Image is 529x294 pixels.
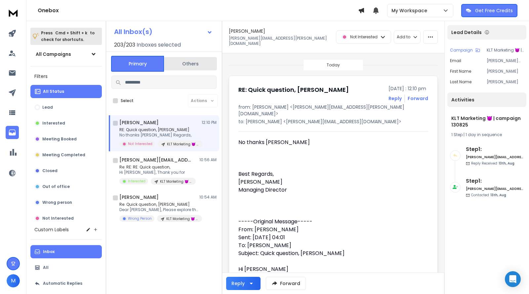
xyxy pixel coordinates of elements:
[471,161,514,166] p: Reply Received
[450,58,461,63] p: Email
[466,186,524,191] h6: [PERSON_NAME][EMAIL_ADDRESS][DOMAIN_NAME]
[388,85,428,92] p: [DATE] : 12:10 pm
[119,132,199,138] p: No thanks [PERSON_NAME] Regards,
[164,56,217,71] button: Others
[226,277,261,290] button: Reply
[266,277,306,290] button: Forward
[42,168,58,173] p: Closed
[42,152,85,158] p: Meeting Completed
[30,72,102,81] h3: Filters
[121,98,134,103] label: Select
[30,48,102,61] button: All Campaigns
[229,36,331,46] p: [PERSON_NAME][EMAIL_ADDRESS][PERSON_NAME][DOMAIN_NAME]
[114,41,135,49] span: 203 / 203
[388,95,402,102] button: Reply
[114,28,152,35] h1: All Inbox(s)
[451,132,463,137] span: 1 Step
[119,194,159,201] h1: [PERSON_NAME]
[490,193,506,198] span: 13th, Aug
[350,34,378,40] p: Not Interested
[38,7,358,15] h1: Onebox
[119,119,159,126] h1: [PERSON_NAME]
[30,277,102,290] button: Automatic Replies
[30,180,102,193] button: Out of office
[466,155,524,160] h6: [PERSON_NAME][EMAIL_ADDRESS][DOMAIN_NAME]
[109,25,218,38] button: All Inbox(s)
[499,161,514,166] span: 13th, Aug
[30,212,102,225] button: Not Interested
[7,274,20,287] button: M
[119,207,199,212] p: Dear [PERSON_NAME], Please explore this…. [PERSON_NAME] Australian Migration Consultants [DOMAIN_...
[7,7,20,19] img: logo
[199,195,217,200] p: 10:54 AM
[160,179,192,184] p: KLT Marketing 😈 | campaign 130825
[42,136,77,142] p: Meeting Booked
[475,7,513,14] p: Get Free Credits
[30,132,102,146] button: Meeting Booked
[30,261,102,274] button: All
[54,29,88,37] span: Cmd + Shift + k
[43,281,82,286] p: Automatic Replies
[451,29,482,36] p: Lead Details
[487,48,524,53] p: KLT Marketing 😈 | campaign 130825
[487,58,524,63] p: [PERSON_NAME][EMAIL_ADDRESS][PERSON_NAME][DOMAIN_NAME]
[451,115,522,128] h1: KLT Marketing 😈 | campaign 130825
[30,117,102,130] button: Interested
[41,30,95,43] p: Press to check for shortcuts.
[36,51,71,57] h1: All Campaigns
[231,280,245,287] div: Reply
[461,4,517,17] button: Get Free Credits
[119,202,199,207] p: Re: Quick question, [PERSON_NAME]
[466,145,524,153] h6: Step 1 :
[166,216,198,221] p: KLT Marketing 😈 | campaign 130825
[451,132,522,137] div: |
[119,170,196,175] p: Hi [PERSON_NAME], Thank you for
[487,79,524,85] p: [PERSON_NAME]
[128,216,152,221] p: Wrong Person
[119,127,199,132] p: RE: Quick question, [PERSON_NAME]
[199,157,217,163] p: 10:56 AM
[30,85,102,98] button: All Status
[466,177,524,185] h6: Step 1 :
[466,132,502,137] span: 1 day in sequence
[34,226,69,233] h3: Custom Labels
[111,56,164,72] button: Primary
[119,157,192,163] h1: [PERSON_NAME][EMAIL_ADDRESS][DOMAIN_NAME]
[43,265,49,270] p: All
[450,48,473,53] p: Campaign
[450,48,480,53] button: Campaign
[447,92,526,107] div: Activities
[43,89,64,94] p: All Status
[30,101,102,114] button: Lead
[128,141,152,146] p: Not Interested
[30,148,102,162] button: Meeting Completed
[391,7,430,14] p: My Workspace
[202,120,217,125] p: 12:10 PM
[450,79,471,85] p: Last Name
[471,193,506,198] p: Contacted
[128,179,145,184] p: Interested
[42,200,72,205] p: Wrong person
[238,104,428,117] p: from: [PERSON_NAME] <[PERSON_NAME][EMAIL_ADDRESS][PERSON_NAME][DOMAIN_NAME]>
[327,62,340,68] p: Today
[167,142,199,147] p: KLT Marketing 😈 | campaign 130825
[229,28,265,34] h1: [PERSON_NAME]
[505,271,521,287] div: Open Intercom Messenger
[42,216,74,221] p: Not Interested
[137,41,181,49] h3: Inboxes selected
[42,105,53,110] p: Lead
[408,95,428,102] div: Forward
[450,69,471,74] p: First Name
[487,69,524,74] p: [PERSON_NAME]
[42,121,65,126] p: Interested
[397,34,410,40] p: Add to
[238,85,349,94] h1: RE: Quick question, [PERSON_NAME]
[238,118,428,125] p: to: [PERSON_NAME] <[PERSON_NAME][EMAIL_ADDRESS][DOMAIN_NAME]>
[42,184,70,189] p: Out of office
[30,164,102,177] button: Closed
[30,196,102,209] button: Wrong person
[119,165,196,170] p: Re: RE: RE: Quick question,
